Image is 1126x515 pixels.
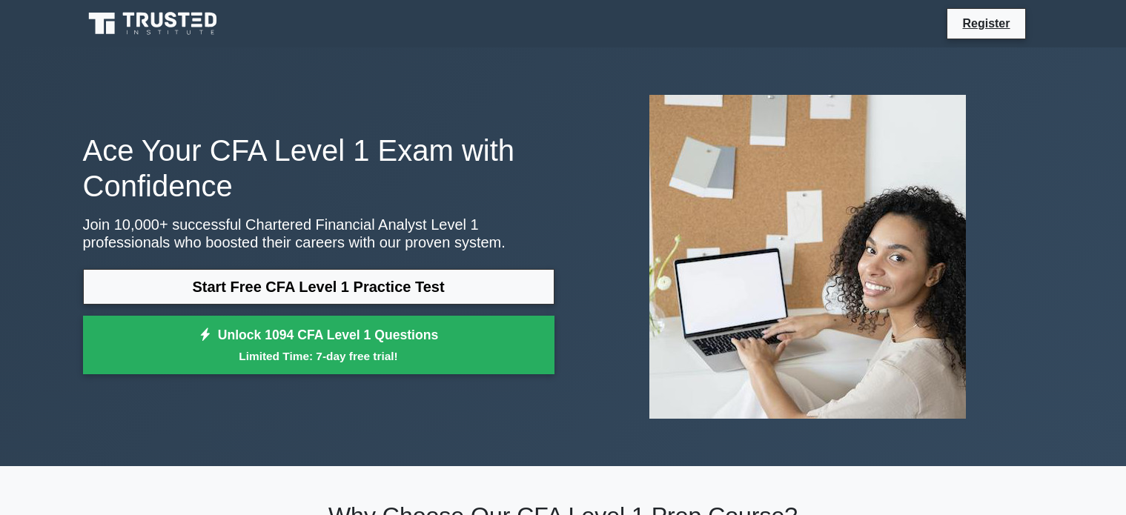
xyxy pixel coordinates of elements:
a: Start Free CFA Level 1 Practice Test [83,269,554,305]
h1: Ace Your CFA Level 1 Exam with Confidence [83,133,554,204]
p: Join 10,000+ successful Chartered Financial Analyst Level 1 professionals who boosted their caree... [83,216,554,251]
a: Register [953,14,1019,33]
small: Limited Time: 7-day free trial! [102,348,536,365]
a: Unlock 1094 CFA Level 1 QuestionsLimited Time: 7-day free trial! [83,316,554,375]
